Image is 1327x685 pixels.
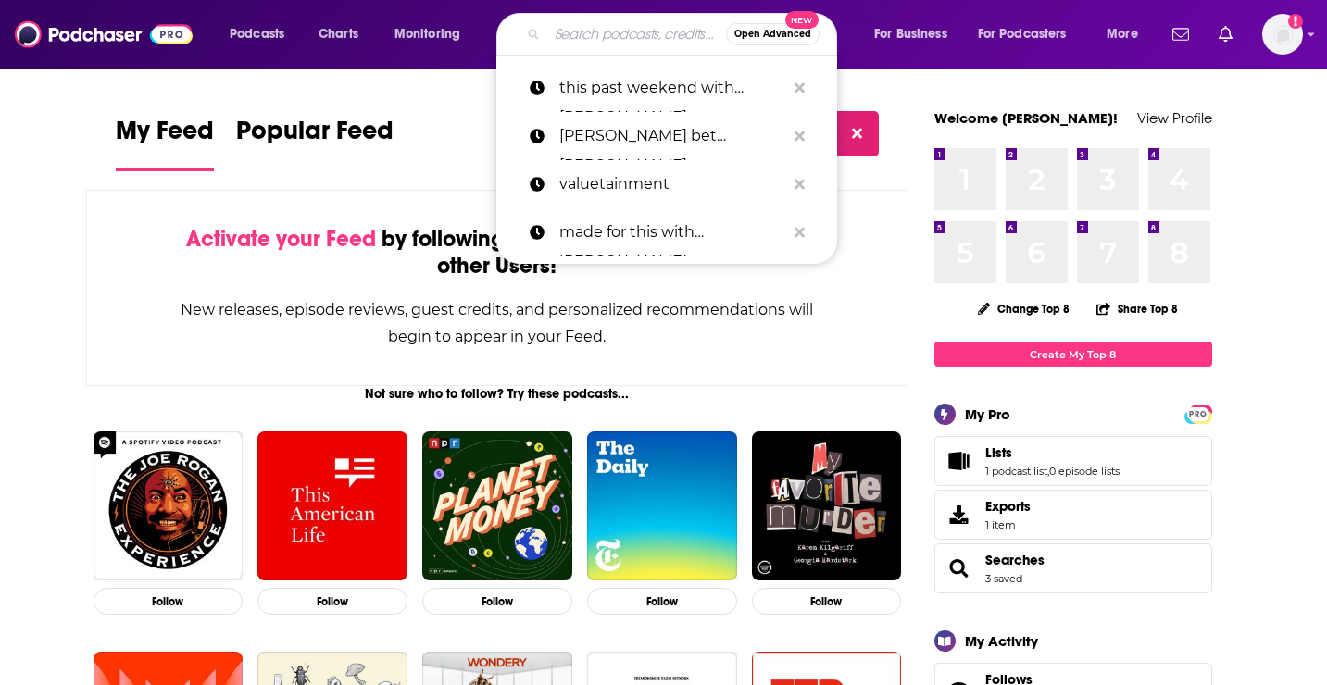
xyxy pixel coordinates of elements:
a: My Feed [116,115,214,171]
a: valuetainment [496,160,837,208]
img: Podchaser - Follow, Share and Rate Podcasts [15,17,193,52]
p: patrick bet david [559,112,785,160]
img: This American Life [257,431,407,581]
a: 0 episode lists [1049,465,1120,478]
a: View Profile [1137,109,1212,127]
span: Monitoring [394,21,460,47]
div: My Activity [965,632,1038,650]
a: 3 saved [985,572,1022,585]
a: [PERSON_NAME] bet [PERSON_NAME] [496,112,837,160]
img: Planet Money [422,431,572,581]
a: Popular Feed [236,115,394,171]
span: PRO [1187,407,1209,421]
span: Charts [319,21,358,47]
span: New [785,11,819,29]
svg: Add a profile image [1288,14,1303,29]
button: open menu [382,19,484,49]
button: Follow [257,588,407,615]
button: open menu [861,19,970,49]
div: New releases, episode reviews, guest credits, and personalized recommendations will begin to appe... [180,296,816,350]
img: My Favorite Murder with Karen Kilgariff and Georgia Hardstark [752,431,902,581]
button: open menu [1094,19,1161,49]
button: open menu [966,19,1094,49]
a: Charts [307,19,369,49]
span: Exports [985,498,1031,515]
span: Exports [941,502,978,528]
input: Search podcasts, credits, & more... [547,19,726,49]
div: My Pro [965,405,1010,423]
a: Show notifications dropdown [1211,19,1240,50]
a: Create My Top 8 [934,342,1212,367]
img: The Joe Rogan Experience [94,431,244,581]
a: Lists [941,448,978,474]
button: Follow [422,588,572,615]
p: valuetainment [559,160,785,208]
span: Lists [934,436,1212,486]
button: Change Top 8 [967,297,1082,320]
button: Show profile menu [1262,14,1303,55]
a: Welcome [PERSON_NAME]! [934,109,1118,127]
a: 1 podcast list [985,465,1047,478]
div: by following Podcasts, Creators, Lists, and other Users! [180,226,816,280]
span: For Podcasters [978,21,1067,47]
div: Search podcasts, credits, & more... [514,13,855,56]
p: made for this with Jennie Allen [559,208,785,256]
button: Follow [587,588,737,615]
button: open menu [217,19,308,49]
span: Lists [985,444,1012,461]
a: Exports [934,490,1212,540]
span: Activate your Feed [186,225,376,253]
img: The Daily [587,431,737,581]
a: Searches [985,552,1045,568]
div: Not sure who to follow? Try these podcasts... [86,386,909,402]
span: Logged in as christinasburch [1262,14,1303,55]
button: Share Top 8 [1095,291,1179,327]
a: this past weekend with [PERSON_NAME] [496,64,837,112]
span: Podcasts [230,21,284,47]
span: , [1047,465,1049,478]
a: Show notifications dropdown [1165,19,1196,50]
span: For Business [874,21,947,47]
button: Follow [94,588,244,615]
span: Open Advanced [734,30,811,39]
span: My Feed [116,115,214,157]
a: made for this with [PERSON_NAME] [496,208,837,256]
p: this past weekend with theo von [559,64,785,112]
button: Follow [752,588,902,615]
span: Searches [934,543,1212,593]
button: Open AdvancedNew [726,23,820,45]
a: Searches [941,555,978,581]
a: Lists [985,444,1120,461]
a: PRO [1187,406,1209,420]
span: 1 item [985,518,1031,531]
span: Popular Feed [236,115,394,157]
img: User Profile [1262,14,1303,55]
span: More [1107,21,1138,47]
